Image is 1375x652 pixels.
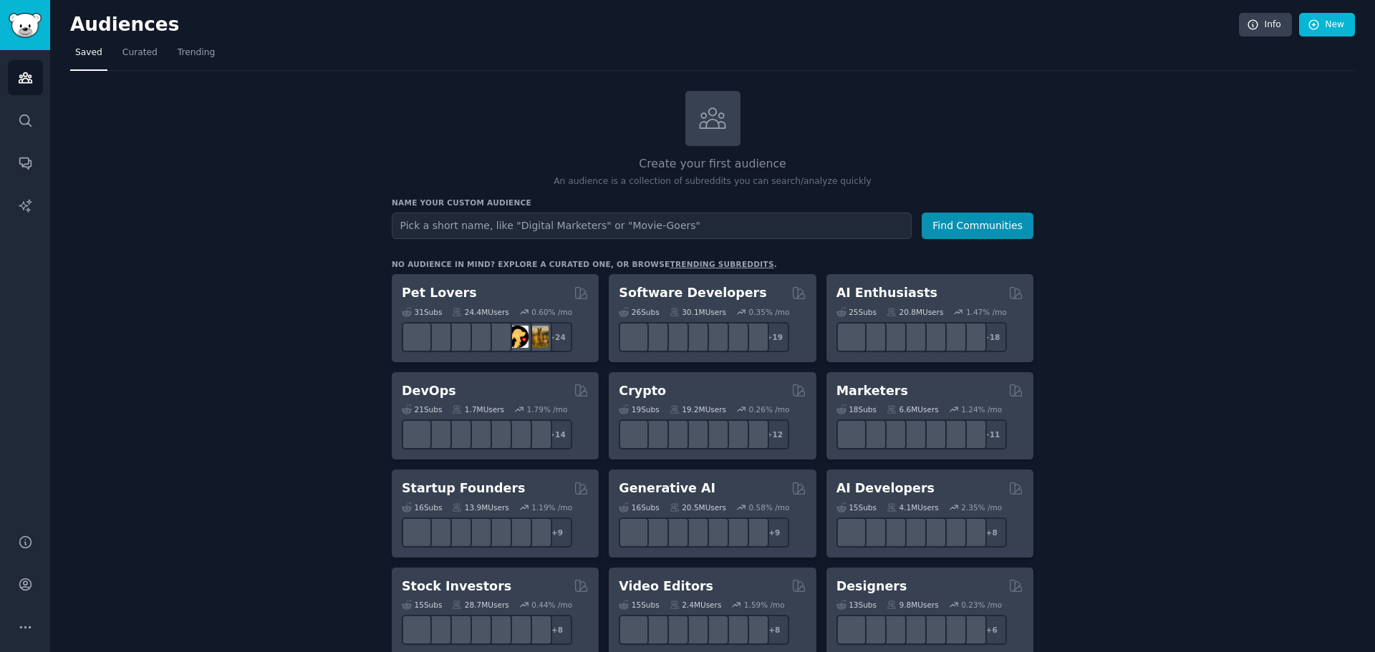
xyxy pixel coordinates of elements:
[880,326,902,348] img: AItoolsCatalog
[887,502,939,512] div: 4.1M Users
[920,619,942,641] img: userexperience
[406,326,428,348] img: herpetology
[506,619,529,641] img: swingtrading
[836,600,877,610] div: 13 Sub s
[619,382,666,400] h2: Crypto
[619,404,659,414] div: 19 Sub s
[402,382,456,400] h2: DevOps
[406,521,428,543] img: EntrepreneurRideAlong
[466,326,488,348] img: turtle
[117,42,163,71] a: Curated
[426,521,448,543] img: SaaS
[961,404,1002,414] div: 1.24 % /mo
[880,619,902,641] img: UI_Design
[836,404,877,414] div: 18 Sub s
[486,619,508,641] img: StocksAndTrading
[663,326,685,348] img: learnjavascript
[723,619,746,641] img: Youtubevideo
[542,517,572,548] div: + 9
[663,424,685,446] img: ethstaker
[663,521,685,543] img: deepdream
[486,326,508,348] img: cockatiel
[743,424,766,446] img: defi_
[9,13,42,38] img: GummySearch logo
[840,326,862,348] img: GoogleGeminiAI
[683,326,705,348] img: iOSProgramming
[1299,13,1355,37] a: New
[619,502,659,512] div: 16 Sub s
[392,155,1033,173] h2: Create your first audience
[542,615,572,645] div: + 8
[683,619,705,641] img: VideoEditors
[542,322,572,352] div: + 24
[723,424,746,446] img: CryptoNews
[860,424,882,446] img: bigseo
[426,619,448,641] img: ValueInvesting
[178,47,215,59] span: Trending
[749,502,790,512] div: 0.58 % /mo
[670,502,726,512] div: 20.5M Users
[922,213,1033,239] button: Find Communities
[643,521,665,543] img: dalle2
[900,424,922,446] img: Emailmarketing
[670,260,773,268] a: trending subreddits
[836,502,877,512] div: 15 Sub s
[526,521,549,543] img: growmybusiness
[623,619,645,641] img: gopro
[836,382,908,400] h2: Marketers
[70,14,1239,37] h2: Audiences
[887,307,943,317] div: 20.8M Users
[860,521,882,543] img: DeepSeek
[486,424,508,446] img: platformengineering
[961,600,1002,610] div: 0.23 % /mo
[880,521,902,543] img: Rag
[643,326,665,348] img: csharp
[452,502,508,512] div: 13.9M Users
[977,517,1007,548] div: + 8
[531,502,572,512] div: 1.19 % /mo
[940,424,962,446] img: MarketingResearch
[531,600,572,610] div: 0.44 % /mo
[759,322,789,352] div: + 19
[623,424,645,446] img: ethfinance
[840,424,862,446] img: content_marketing
[506,424,529,446] img: aws_cdk
[900,521,922,543] img: MistralAI
[743,326,766,348] img: elixir
[960,521,983,543] img: AIDevelopersSociety
[744,600,785,610] div: 1.59 % /mo
[960,326,983,348] img: ArtificalIntelligence
[402,578,511,595] h2: Stock Investors
[402,502,442,512] div: 16 Sub s
[486,521,508,543] img: indiehackers
[887,600,939,610] div: 9.8M Users
[70,42,107,71] a: Saved
[836,480,935,497] h2: AI Developers
[466,424,488,446] img: DevOpsLinks
[542,419,572,449] div: + 14
[940,326,962,348] img: OpenAIDev
[703,619,725,641] img: finalcutpro
[836,284,937,302] h2: AI Enthusiasts
[506,521,529,543] img: Entrepreneurship
[663,619,685,641] img: premiere
[749,404,790,414] div: 0.26 % /mo
[526,326,549,348] img: dogbreed
[619,307,659,317] div: 26 Sub s
[402,307,442,317] div: 31 Sub s
[446,424,468,446] img: Docker_DevOps
[960,619,983,641] img: UX_Design
[402,480,525,497] h2: Startup Founders
[703,326,725,348] img: reactnative
[426,424,448,446] img: AWS_Certified_Experts
[619,578,713,595] h2: Video Editors
[920,521,942,543] img: OpenSourceAI
[900,619,922,641] img: UXDesign
[402,404,442,414] div: 21 Sub s
[759,517,789,548] div: + 9
[759,419,789,449] div: + 12
[920,424,942,446] img: googleads
[526,424,549,446] img: PlatformEngineers
[670,404,726,414] div: 19.2M Users
[703,424,725,446] img: defiblockchain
